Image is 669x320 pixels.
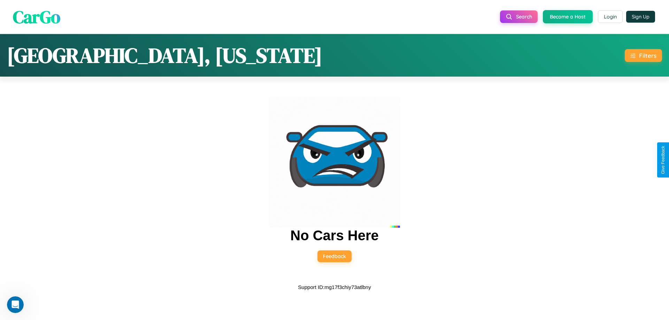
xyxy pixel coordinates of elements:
button: Search [500,10,538,23]
button: Feedback [317,250,352,262]
h1: [GEOGRAPHIC_DATA], [US_STATE] [7,41,322,70]
button: Sign Up [626,11,655,23]
div: Give Feedback [661,146,666,174]
h2: No Cars Here [290,228,378,243]
span: CarGo [13,5,60,29]
button: Filters [625,49,662,62]
div: Filters [639,52,656,59]
button: Become a Host [543,10,593,23]
span: Search [516,14,532,20]
iframe: Intercom live chat [7,296,24,313]
button: Login [598,10,623,23]
img: car [269,97,400,228]
p: Support ID: mg17f3chiy73atlbny [298,282,371,292]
